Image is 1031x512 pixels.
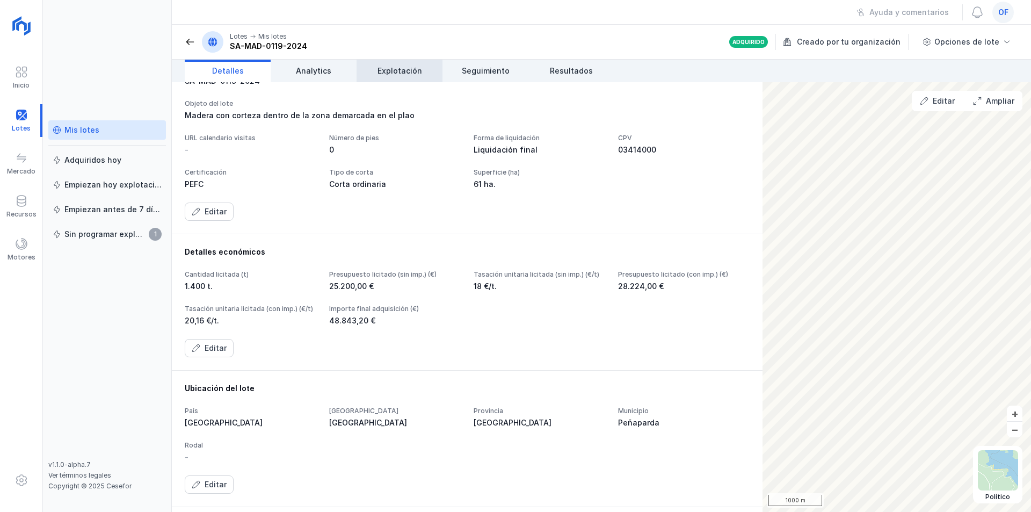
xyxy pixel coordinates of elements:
div: Mis lotes [258,32,287,41]
span: Resultados [550,66,593,76]
div: PEFC [185,179,316,190]
div: Opciones de lote [934,37,999,47]
a: Resultados [528,60,614,82]
a: Empiezan hoy explotación [48,175,166,194]
div: Número de pies [329,134,461,142]
div: Creado por tu organización [783,34,910,50]
div: Ampliar [986,96,1014,106]
div: Empiezan hoy explotación [64,179,162,190]
img: logoRight.svg [8,12,35,39]
div: [GEOGRAPHIC_DATA] [329,407,461,415]
div: Adquiridos hoy [64,155,121,165]
div: País [185,407,316,415]
div: Ayuda y comentarios [869,7,949,18]
div: Empiezan antes de 7 días [64,204,162,215]
div: 25.200,00 € [329,281,461,292]
div: Mercado [7,167,35,176]
div: Inicio [13,81,30,90]
span: Analytics [296,66,331,76]
div: Tasación unitaria licitada (con imp.) (€/t) [185,305,316,313]
span: Explotación [377,66,422,76]
button: Editar [913,92,962,110]
div: Peñaparda [618,417,750,428]
a: Empiezan antes de 7 días [48,200,166,219]
span: of [998,7,1008,18]
div: Tipo de corta [329,168,461,177]
div: Provincia [474,407,605,415]
div: Lotes [230,32,248,41]
div: Madera con corteza dentro de la zona demarcada en el plao [185,110,750,121]
div: Forma de liquidación [474,134,605,142]
div: Detalles económicos [185,247,750,257]
img: political.webp [978,450,1018,491]
span: Seguimiento [462,66,510,76]
div: Superficie (ha) [474,168,605,177]
a: Explotación [357,60,442,82]
div: 61 ha. [474,179,605,190]
div: Ubicación del lote [185,383,750,394]
div: 28.224,00 € [618,281,750,292]
div: - [185,452,188,463]
div: Objeto del lote [185,99,750,108]
div: Municipio [618,407,750,415]
div: [GEOGRAPHIC_DATA] [474,417,605,428]
div: - [185,145,188,155]
div: Presupuesto licitado (con imp.) (€) [618,270,750,279]
a: Seguimiento [442,60,528,82]
div: Presupuesto licitado (sin imp.) (€) [329,270,461,279]
div: Adquirido [732,38,765,46]
div: Copyright © 2025 Cesefor [48,482,166,491]
div: Editar [205,479,227,490]
div: 1.400 t. [185,281,316,292]
div: Cantidad licitada (t) [185,270,316,279]
a: Detalles [185,60,271,82]
a: Ver términos legales [48,471,111,479]
a: Sin programar explotación1 [48,225,166,244]
div: v1.1.0-alpha.7 [48,460,166,469]
div: [GEOGRAPHIC_DATA] [185,417,316,428]
span: 1 [149,228,162,241]
button: Editar [185,339,234,357]
div: 18 €/t. [474,281,605,292]
div: Importe final adquisición (€) [329,305,461,313]
button: Editar [185,203,234,221]
div: Recursos [6,210,37,219]
a: Analytics [271,60,357,82]
div: Corta ordinaria [329,179,461,190]
div: Sin programar explotación [64,229,146,240]
div: Liquidación final [474,145,605,155]
div: Tasación unitaria licitada (sin imp.) (€/t) [474,270,605,279]
button: Ampliar [966,92,1021,110]
div: [GEOGRAPHIC_DATA] [329,417,461,428]
div: 0 [329,145,461,155]
div: 20,16 €/t. [185,315,316,326]
span: Detalles [212,66,244,76]
button: Editar [185,475,234,494]
div: Mis lotes [64,125,99,135]
div: SA-MAD-0119-2024 [230,41,307,52]
div: 03414000 [618,145,750,155]
div: Motores [8,253,35,262]
button: Ayuda y comentarios [850,3,956,21]
div: Editar [205,206,227,217]
a: Adquiridos hoy [48,150,166,170]
div: Editar [205,343,227,354]
div: URL calendario visitas [185,134,316,142]
div: Político [978,493,1018,501]
div: Rodal [185,441,316,450]
div: CPV [618,134,750,142]
div: 48.843,20 € [329,315,461,326]
div: Editar [933,96,955,106]
button: – [1007,422,1022,437]
div: Certificación [185,168,316,177]
button: + [1007,406,1022,421]
a: Mis lotes [48,120,166,140]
